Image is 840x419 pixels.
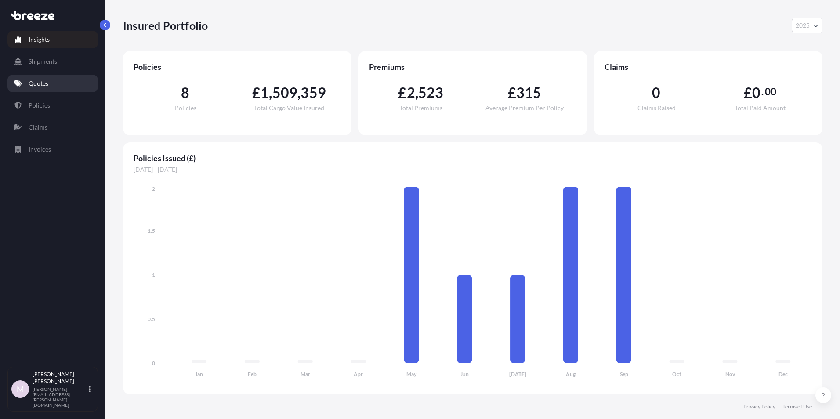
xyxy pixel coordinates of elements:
[765,88,776,95] span: 00
[134,153,812,163] span: Policies Issued (£)
[566,371,576,377] tspan: Aug
[796,21,810,30] span: 2025
[509,371,526,377] tspan: [DATE]
[152,271,155,278] tspan: 1
[778,371,788,377] tspan: Dec
[254,105,324,111] span: Total Cargo Value Insured
[7,141,98,158] a: Invoices
[399,105,442,111] span: Total Premiums
[369,61,576,72] span: Premiums
[415,86,418,100] span: ,
[744,86,752,100] span: £
[620,371,628,377] tspan: Sep
[148,228,155,234] tspan: 1.5
[33,386,87,408] p: [PERSON_NAME][EMAIL_ADDRESS][PERSON_NAME][DOMAIN_NAME]
[406,371,417,377] tspan: May
[301,86,326,100] span: 359
[752,86,760,100] span: 0
[152,185,155,192] tspan: 2
[301,371,310,377] tspan: Mar
[398,86,406,100] span: £
[17,385,24,394] span: M
[123,18,208,33] p: Insured Portfolio
[29,123,47,132] p: Claims
[297,86,301,100] span: ,
[148,316,155,322] tspan: 0.5
[354,371,363,377] tspan: Apr
[29,79,48,88] p: Quotes
[152,360,155,366] tspan: 0
[7,75,98,92] a: Quotes
[7,119,98,136] a: Claims
[29,145,51,154] p: Invoices
[761,88,764,95] span: .
[29,101,50,110] p: Policies
[33,371,87,385] p: [PERSON_NAME] [PERSON_NAME]
[7,31,98,48] a: Insights
[508,86,516,100] span: £
[261,86,269,100] span: 1
[725,371,735,377] tspan: Nov
[652,86,660,100] span: 0
[418,86,444,100] span: 523
[29,57,57,66] p: Shipments
[7,53,98,70] a: Shipments
[735,105,786,111] span: Total Paid Amount
[407,86,415,100] span: 2
[460,371,469,377] tspan: Jun
[672,371,681,377] tspan: Oct
[269,86,272,100] span: ,
[743,403,775,410] a: Privacy Policy
[605,61,812,72] span: Claims
[134,61,341,72] span: Policies
[195,371,203,377] tspan: Jan
[181,86,189,100] span: 8
[637,105,676,111] span: Claims Raised
[272,86,298,100] span: 509
[29,35,50,44] p: Insights
[175,105,196,111] span: Policies
[248,371,257,377] tspan: Feb
[782,403,812,410] a: Terms of Use
[134,165,812,174] span: [DATE] - [DATE]
[252,86,261,100] span: £
[516,86,542,100] span: 315
[485,105,564,111] span: Average Premium Per Policy
[7,97,98,114] a: Policies
[792,18,822,33] button: Year Selector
